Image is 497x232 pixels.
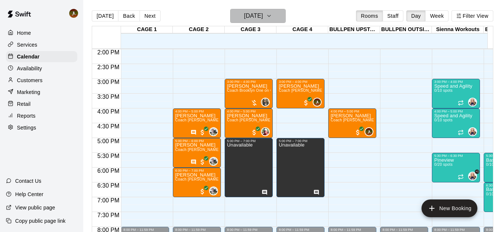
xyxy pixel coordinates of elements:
[406,10,426,21] button: Day
[212,186,218,195] span: Matt Hill
[468,98,477,107] div: Sienna Gargano
[92,10,118,21] button: [DATE]
[191,130,197,135] svg: Has notes
[262,189,268,195] svg: Has notes
[95,212,121,218] span: 7:30 PM
[244,11,263,21] h6: [DATE]
[469,98,476,106] img: Sienna Gargano
[356,10,383,21] button: Rooms
[262,128,269,135] img: Jeff Scholzen
[316,98,322,107] span: Cody Hansen
[17,88,40,96] p: Marketing
[302,99,310,107] span: All customers have paid
[209,186,218,195] div: Matt Hill
[227,88,277,93] span: Coach Brooklyn One on One
[251,129,258,136] span: All customers have paid
[471,172,477,181] span: Sienna Gargano & 1 other
[328,108,376,138] div: 4:00 PM – 5:00 PM: Coach Hansen Pitching One on One
[6,122,77,133] div: Settings
[230,9,286,23] button: [DATE]
[95,182,121,189] span: 6:30 PM
[434,88,452,93] span: 0/10 spots filled
[276,79,325,108] div: 3:00 PM – 4:00 PM: Coach Hansen Hitting One on One
[95,64,121,70] span: 2:30 PM
[95,94,121,100] span: 3:30 PM
[173,108,221,138] div: 4:00 PM – 5:00 PM: Coach Matt Hill One on One
[17,77,43,84] p: Customers
[212,127,218,136] span: Matt Hill
[210,158,217,165] img: Matt Hill
[227,118,294,122] span: Coach [PERSON_NAME] One on One
[199,158,206,166] span: All customers have paid
[6,110,77,121] a: Reports
[330,118,413,122] span: Coach [PERSON_NAME] Pitching One on One
[354,129,362,136] span: All customers have paid
[432,108,480,138] div: 4:00 PM – 5:00 PM: Speed and Agility
[6,51,77,62] div: Calendar
[17,65,42,72] p: Availability
[458,130,464,135] span: Recurring event
[425,10,449,21] button: Week
[17,53,40,60] p: Calendar
[6,75,77,86] a: Customers
[458,174,464,180] span: Recurring event
[17,124,36,131] p: Settings
[68,6,83,21] div: Cody Hansen
[118,10,140,21] button: Back
[434,154,478,158] div: 5:30 PM – 6:30 PM
[17,112,36,120] p: Reports
[279,88,358,93] span: Coach [PERSON_NAME] Hitting One on One
[209,127,218,136] div: Matt Hill
[95,79,121,85] span: 3:00 PM
[175,139,219,143] div: 5:00 PM – 6:00 PM
[210,128,217,135] img: Matt Hill
[276,26,328,33] div: CAGE 4
[95,123,121,130] span: 4:30 PM
[210,187,217,195] img: Matt Hill
[328,26,380,33] div: BULLPEN UPSTAIRS
[95,49,121,56] span: 2:00 PM
[225,108,273,138] div: 4:00 PM – 5:00 PM: Parker Selby
[469,128,476,135] img: Sienna Gargano
[173,168,221,197] div: 6:00 PM – 7:00 PM: Raider Blomquist
[6,87,77,98] div: Marketing
[227,139,271,143] div: 5:00 PM – 7:00 PM
[95,108,121,115] span: 4:00 PM
[175,110,219,113] div: 4:00 PM – 5:00 PM
[264,127,270,136] span: Jeff Scholzen
[6,63,77,74] a: Availability
[279,80,322,84] div: 3:00 PM – 4:00 PM
[69,9,78,18] img: Cody Hansen
[279,228,322,232] div: 8:00 PM – 11:59 PM
[434,118,452,122] span: 0/10 spots filled
[383,10,404,21] button: Staff
[264,98,270,107] span: Brooklyn Mohamud
[173,26,225,33] div: CAGE 2
[468,127,477,136] div: Sienna Gargano
[468,172,477,181] div: Sienna Gargano
[365,128,373,135] img: Cody Hansen
[95,197,121,204] span: 7:00 PM
[469,172,476,180] img: Sienna Gargano
[140,10,160,21] button: Next
[313,98,322,107] div: Cody Hansen
[17,41,37,48] p: Services
[432,79,480,108] div: 3:00 PM – 4:00 PM: Speed and Agility
[95,138,121,144] span: 5:00 PM
[227,80,271,84] div: 3:00 PM – 4:00 PM
[227,228,271,232] div: 8:00 PM – 11:59 PM
[95,153,121,159] span: 5:30 PM
[191,159,197,165] svg: Has notes
[330,228,374,232] div: 8:00 PM – 11:59 PM
[225,26,276,33] div: CAGE 3
[199,188,206,195] span: All customers have paid
[382,228,426,232] div: 8:00 PM – 11:59 PM
[209,157,218,166] div: Matt Hill
[434,162,452,167] span: 0/20 spots filled
[365,127,373,136] div: Cody Hansen
[262,98,269,106] img: Brooklyn Mohamud
[422,199,477,217] button: add
[432,26,484,33] div: Sienna Workouts
[175,148,242,152] span: Coach [PERSON_NAME] One on One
